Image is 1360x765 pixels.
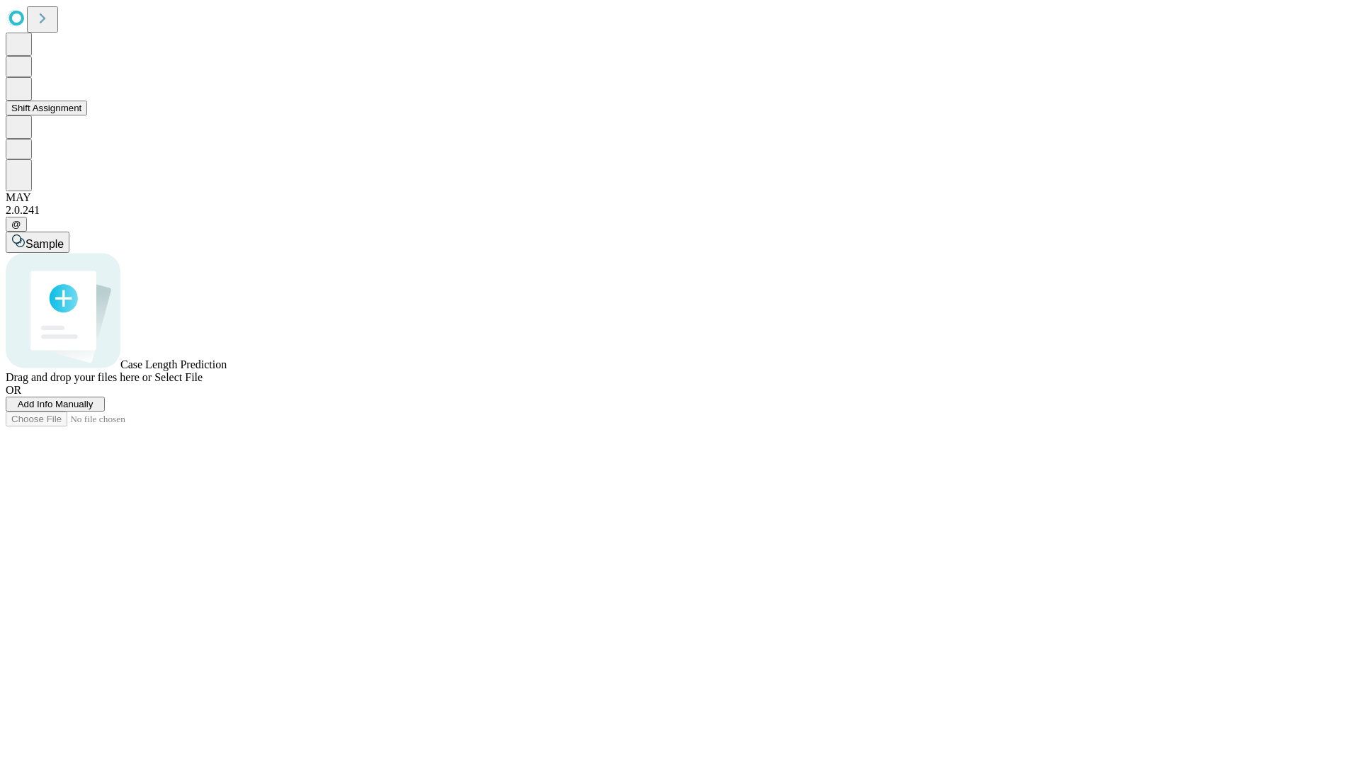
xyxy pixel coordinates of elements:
[120,358,227,370] span: Case Length Prediction
[18,399,93,409] span: Add Info Manually
[11,219,21,229] span: @
[154,371,203,383] span: Select File
[25,238,64,250] span: Sample
[6,371,152,383] span: Drag and drop your files here or
[6,232,69,253] button: Sample
[6,384,21,396] span: OR
[6,217,27,232] button: @
[6,191,1354,204] div: MAY
[6,101,87,115] button: Shift Assignment
[6,204,1354,217] div: 2.0.241
[6,397,105,412] button: Add Info Manually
